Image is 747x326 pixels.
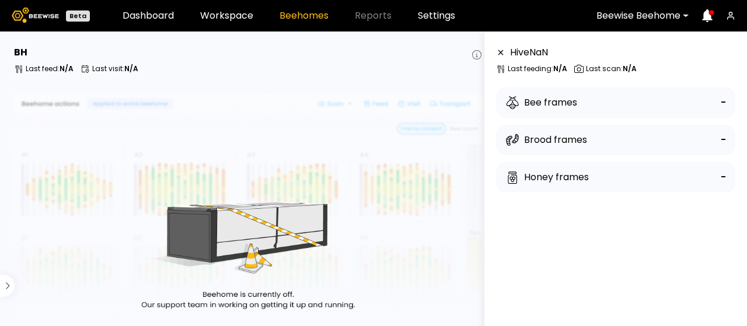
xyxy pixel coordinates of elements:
b: N/A [553,64,567,73]
b: N/A [124,64,138,73]
div: Honey frames [505,170,589,184]
img: Beewise logo [12,8,59,23]
div: Beta [66,10,90,22]
a: Beehomes [280,11,329,20]
h3: BH [14,48,27,57]
p: Last feed : [26,65,74,72]
p: Last visit : [92,65,138,72]
div: - [721,169,726,185]
div: Hive NaN [510,45,548,59]
a: Workspace [200,11,253,20]
a: Dashboard [123,11,174,20]
div: - [721,94,726,111]
div: Bee frames [505,96,577,110]
p: Last feeding : [508,65,567,72]
a: Settings [418,11,455,20]
div: Brood frames [505,133,587,147]
div: - [721,132,726,148]
b: N/A [623,64,637,73]
span: Reports [355,11,392,20]
b: N/A [60,64,74,73]
p: Last scan : [586,65,637,72]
